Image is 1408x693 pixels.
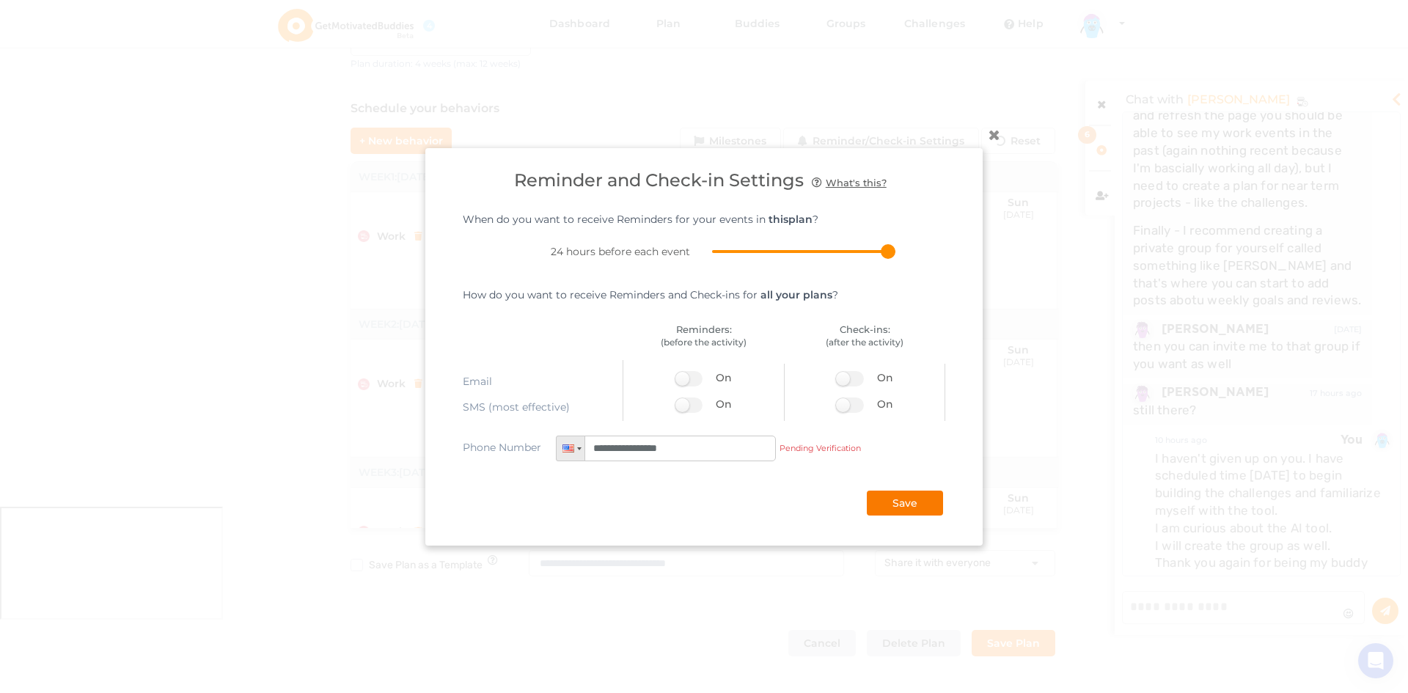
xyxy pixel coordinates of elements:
[877,397,893,413] span: On
[557,436,584,460] div: United States: + 1503
[760,288,832,301] strong: all your plans
[867,490,943,515] button: Save
[463,210,945,228] div: When do you want to receive Reminders for your events in ?
[826,337,903,349] span: (after the activity)
[780,442,861,452] small: Pending Verification
[463,397,623,415] span: SMS (most effective)
[463,373,623,390] span: Email
[676,322,732,337] span: Reminders:
[463,440,541,453] span: Phone Number
[877,371,893,386] span: On
[769,213,813,226] strong: this plan
[463,167,938,196] h3: Reminder and Check-in Settings
[661,337,747,349] span: (before the activity)
[716,371,732,386] span: On
[463,286,945,304] div: How do you want to receive Reminders and Check-ins for ?
[716,397,732,413] span: On
[826,177,887,188] u: What's this?
[840,322,890,337] span: Check-ins:
[463,246,712,257] span: 24 hours before each event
